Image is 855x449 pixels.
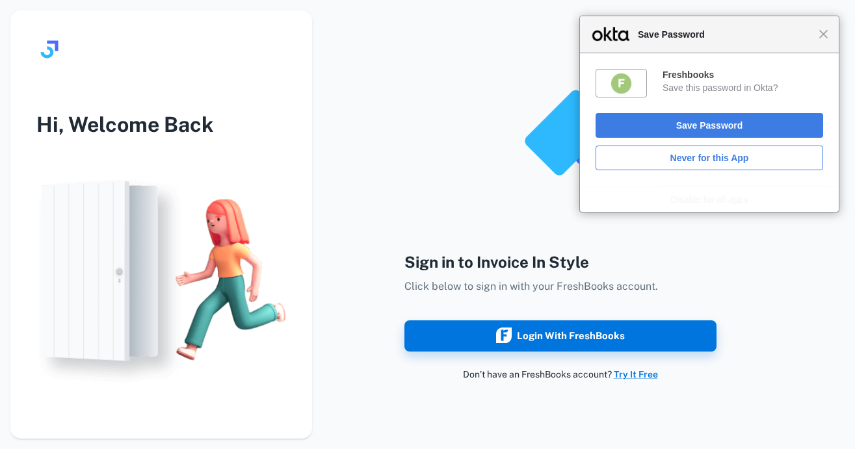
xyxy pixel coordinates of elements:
img: logo_invoice_in_style_app.png [519,68,649,198]
h4: Sign in to Invoice In Style [404,250,717,274]
span: Save Password [631,27,819,42]
p: Don’t have an FreshBooks account? [404,367,717,381]
img: utao6AAAABklEQVQDACiatLPxoVgTAAAAAElFTkSuQmCC [610,72,633,95]
p: Click below to sign in with your FreshBooks account. [404,279,717,294]
button: Login with FreshBooks [404,320,717,352]
img: login [10,166,312,392]
span: Close [819,29,828,39]
div: Login with FreshBooks [496,327,625,344]
img: logo.svg [36,36,62,62]
a: Try It Free [614,369,658,379]
button: Save Password [596,113,823,138]
a: Disable for all apps [670,194,748,205]
div: Freshbooks [663,69,823,81]
div: Save this password in Okta? [663,82,823,94]
h3: Hi, Welcome Back [10,109,312,140]
button: Never for this App [596,146,823,170]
